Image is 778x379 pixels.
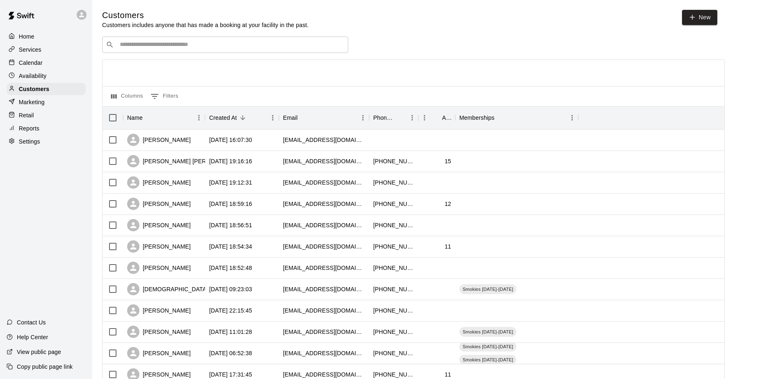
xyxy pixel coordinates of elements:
div: 2025-08-11 22:15:45 [209,306,252,315]
div: [DEMOGRAPHIC_DATA][PERSON_NAME] [127,283,256,295]
div: 2025-08-11 11:01:28 [209,328,252,336]
div: [PERSON_NAME] [127,176,191,189]
a: Reports [7,122,86,135]
button: Menu [193,112,205,124]
h5: Customers [102,10,309,21]
a: Marketing [7,96,86,108]
div: +14234139124 [373,200,414,208]
div: Smokies [DATE]-[DATE] [459,327,516,337]
div: 2025-08-10 17:31:45 [209,370,252,379]
div: +14234130357 [373,349,414,357]
button: Sort [431,112,442,123]
a: Home [7,30,86,43]
div: 2025-08-12 19:12:31 [209,178,252,187]
div: 11 [445,370,451,379]
div: 2025-08-12 18:54:34 [209,242,252,251]
p: Help Center [17,333,48,341]
div: Memberships [459,106,495,129]
div: [PERSON_NAME] [127,326,191,338]
p: Home [19,32,34,41]
a: Customers [7,83,86,95]
p: Services [19,46,41,54]
div: 12 [445,200,451,208]
div: Smokies [DATE]-[DATE] [459,355,516,365]
p: Settings [19,137,40,146]
div: +16782962692 [373,157,414,165]
a: Availability [7,70,86,82]
div: Phone Number [369,106,418,129]
p: Customers [19,85,49,93]
div: jcrawford22@gmail.com [283,370,365,379]
div: Name [123,106,205,129]
div: capehart6860@att.net [283,200,365,208]
div: Search customers by name or email [102,37,348,53]
div: [PERSON_NAME] [127,347,191,359]
div: jenniferphillips7801@gmail.com [283,221,365,229]
div: 2025-08-12 18:59:16 [209,200,252,208]
div: prbyamymckenzie@yahoo.com [283,242,365,251]
button: Menu [267,112,279,124]
span: Smokies [DATE]-[DATE] [459,286,516,292]
button: Sort [395,112,406,123]
div: drake@tiahold.com [283,157,365,165]
div: [PERSON_NAME] [PERSON_NAME] [127,155,240,167]
div: 2025-08-12 19:16:16 [209,157,252,165]
div: Name [127,106,143,129]
div: 2025-08-13 16:07:30 [209,136,252,144]
div: [PERSON_NAME] [127,219,191,231]
div: 2025-08-12 09:23:03 [209,285,252,293]
a: Retail [7,109,86,121]
span: Smokies [DATE]-[DATE] [459,329,516,335]
div: Email [283,106,298,129]
div: 2025-08-12 18:52:48 [209,264,252,272]
div: 11 [445,242,451,251]
div: +13215365699 [373,221,414,229]
div: kdbradford20@gmail.com [283,285,365,293]
button: Menu [406,112,418,124]
a: Settings [7,135,86,148]
div: 2025-08-11 06:52:38 [209,349,252,357]
a: New [682,10,717,25]
div: +19122377404 [373,285,414,293]
div: +14235965185 [373,306,414,315]
div: Email [279,106,369,129]
button: Menu [566,112,578,124]
p: View public page [17,348,61,356]
div: bkilgore@owrugs.com [283,136,365,144]
button: Sort [298,112,309,123]
div: Age [442,106,451,129]
div: Smokies [DATE]-[DATE] [459,342,516,352]
p: Reports [19,124,39,132]
p: Copy public page link [17,363,73,371]
div: [PERSON_NAME] [127,240,191,253]
div: +14236538260 [373,178,414,187]
button: Menu [357,112,369,124]
span: Smokies [DATE]-[DATE] [459,356,516,363]
div: Created At [209,106,237,129]
button: Select columns [109,90,145,103]
p: Availability [19,72,47,80]
div: +14237189889 [373,328,414,336]
button: Sort [237,112,249,123]
div: campbellsautobody1@yahoo.com [283,264,365,272]
button: Show filters [148,90,180,103]
div: Created At [205,106,279,129]
div: Age [418,106,455,129]
div: kelseybeck0@gmail.com [283,328,365,336]
button: Sort [143,112,154,123]
p: Retail [19,111,34,119]
p: Customers includes anyone that has made a booking at your facility in the past. [102,21,309,29]
button: Menu [418,112,431,124]
div: Phone Number [373,106,395,129]
button: Sort [495,112,506,123]
a: Calendar [7,57,86,69]
p: Calendar [19,59,43,67]
div: [PERSON_NAME] [127,262,191,274]
div: +12173415662 [373,264,414,272]
div: scsettle@comcast.net [283,306,365,315]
